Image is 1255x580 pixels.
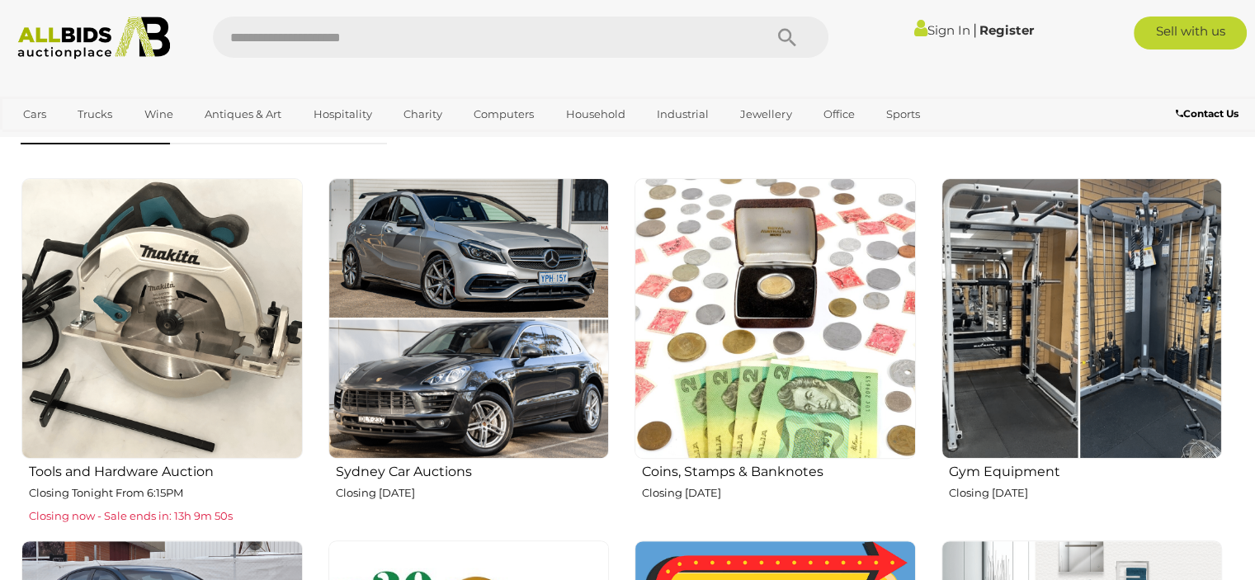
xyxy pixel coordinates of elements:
h2: Coins, Stamps & Banknotes [642,460,916,479]
img: Gym Equipment [941,178,1223,460]
a: Office [813,101,866,128]
a: Sports [875,101,931,128]
h2: Gym Equipment [949,460,1223,479]
a: Register [979,22,1033,38]
a: Sydney Car Auctions Closing [DATE] [328,177,610,527]
a: Antiques & Art [194,101,292,128]
a: Hospitality [303,101,383,128]
a: Sign In [913,22,970,38]
p: Closing [DATE] [336,483,610,502]
a: Industrial [646,101,720,128]
a: Contact Us [1176,105,1243,123]
a: Household [555,101,636,128]
a: Sell with us [1134,17,1247,50]
img: Coins, Stamps & Banknotes [635,178,916,460]
h2: Sydney Car Auctions [336,460,610,479]
b: Contact Us [1176,107,1238,120]
span: Closing now - Sale ends in: 13h 9m 50s [29,509,233,522]
a: Tools and Hardware Auction Closing Tonight From 6:15PM Closing now - Sale ends in: 13h 9m 50s [21,177,303,527]
p: Closing [DATE] [949,483,1223,502]
p: Closing Tonight From 6:15PM [29,483,303,502]
img: Tools and Hardware Auction [21,178,303,460]
p: Closing [DATE] [642,483,916,502]
h2: Tools and Hardware Auction [29,460,303,479]
button: Search [746,17,828,58]
a: [GEOGRAPHIC_DATA] [12,128,151,155]
a: Coins, Stamps & Banknotes Closing [DATE] [634,177,916,527]
a: Charity [393,101,453,128]
a: Jewellery [729,101,802,128]
a: Gym Equipment Closing [DATE] [941,177,1223,527]
img: Allbids.com.au [9,17,179,59]
a: Computers [463,101,545,128]
img: Sydney Car Auctions [328,178,610,460]
a: Wine [134,101,184,128]
a: Cars [12,101,57,128]
a: Trucks [67,101,123,128]
span: | [972,21,976,39]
